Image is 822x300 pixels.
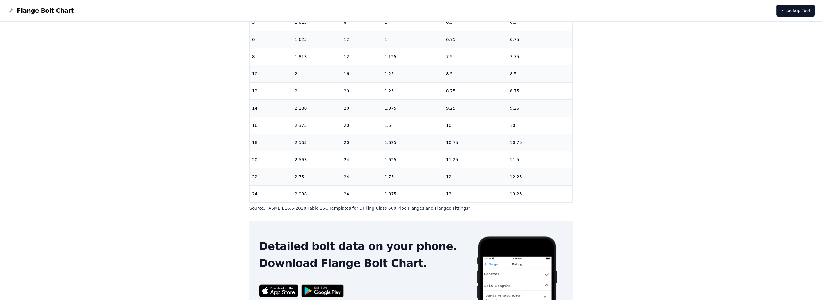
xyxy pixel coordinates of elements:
[17,6,74,15] span: Flange Bolt Chart
[7,6,74,15] a: Flange Bolt Chart LogoFlange Bolt Chart
[292,151,341,168] td: 2.563
[382,82,444,99] td: 1.25
[250,185,292,202] td: 24
[508,151,573,168] td: 11.5
[444,168,508,185] td: 12
[444,134,508,151] td: 10.75
[382,48,444,65] td: 1.125
[508,82,573,99] td: 8.75
[444,151,508,168] td: 11.25
[292,48,341,65] td: 1.813
[508,99,573,117] td: 9.25
[341,14,382,31] td: 8
[444,31,508,48] td: 6.75
[249,205,573,211] p: Source: " ASME B16.5-2020 Table 15C Templates for Drilling Class 600 Pipe Flanges and Flanged Fit...
[292,82,341,99] td: 2
[508,14,573,31] td: 6.5
[341,48,382,65] td: 12
[341,185,382,202] td: 24
[259,257,467,269] h2: Download Flange Bolt Chart.
[292,99,341,117] td: 2.188
[444,14,508,31] td: 6.5
[341,117,382,134] td: 20
[382,151,444,168] td: 1.625
[382,99,444,117] td: 1.375
[292,185,341,202] td: 2.938
[250,168,292,185] td: 22
[341,99,382,117] td: 20
[250,117,292,134] td: 16
[341,168,382,185] td: 24
[382,117,444,134] td: 1.5
[341,151,382,168] td: 24
[341,65,382,82] td: 16
[341,134,382,151] td: 20
[382,31,444,48] td: 1
[444,82,508,99] td: 8.75
[292,117,341,134] td: 2.375
[250,14,292,31] td: 5
[259,284,298,297] img: App Store badge for the Flange Bolt Chart app
[508,134,573,151] td: 10.75
[508,65,573,82] td: 8.5
[250,65,292,82] td: 10
[508,48,573,65] td: 7.75
[508,31,573,48] td: 6.75
[292,134,341,151] td: 2.563
[382,168,444,185] td: 1.75
[444,117,508,134] td: 10
[259,240,467,252] h2: Detailed bolt data on your phone.
[382,65,444,82] td: 1.25
[250,99,292,117] td: 14
[250,82,292,99] td: 12
[382,134,444,151] td: 1.625
[292,168,341,185] td: 2.75
[382,14,444,31] td: 1
[292,31,341,48] td: 1.625
[382,185,444,202] td: 1.875
[508,185,573,202] td: 13.25
[250,134,292,151] td: 18
[7,7,14,14] img: Flange Bolt Chart Logo
[292,65,341,82] td: 2
[508,168,573,185] td: 12.25
[776,5,815,17] a: ⚡ Lookup Tool
[250,48,292,65] td: 8
[508,117,573,134] td: 10
[444,48,508,65] td: 7.5
[292,14,341,31] td: 1.625
[250,31,292,48] td: 6
[341,31,382,48] td: 12
[444,99,508,117] td: 9.25
[444,185,508,202] td: 13
[250,151,292,168] td: 20
[444,65,508,82] td: 8.5
[341,82,382,99] td: 20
